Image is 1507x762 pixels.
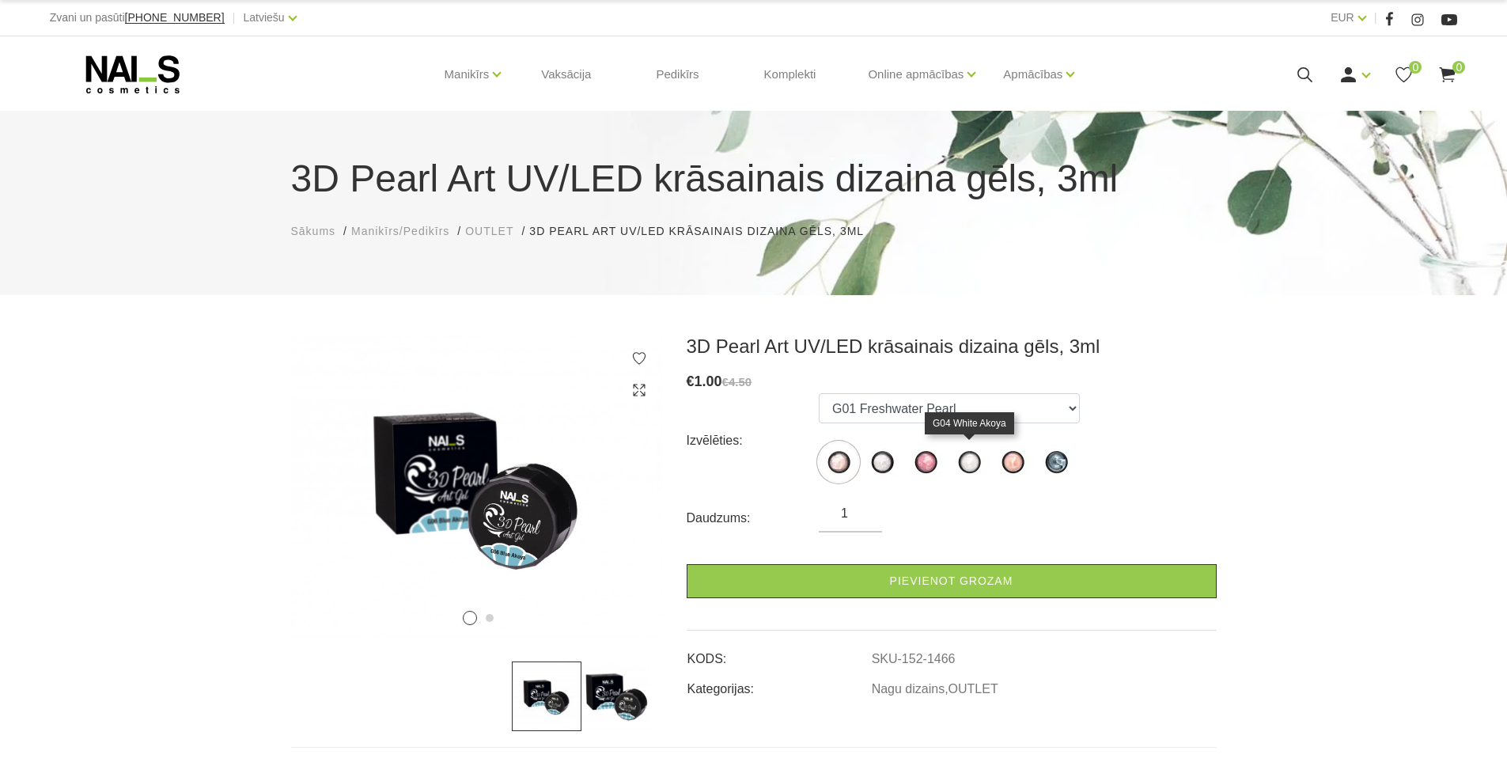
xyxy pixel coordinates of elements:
span: | [233,8,236,28]
div: Zvani un pasūti [50,8,225,28]
img: ... [581,662,651,731]
a: 0 [1437,65,1457,85]
span: 1.00 [695,373,722,389]
img: ... [949,442,989,482]
a: Latviešu [244,8,285,27]
a: 0 [1394,65,1414,85]
td: Kategorijas: [687,669,871,699]
span: Manikīrs/Pedikīrs [351,225,449,237]
img: ... [512,662,581,731]
a: Pedikīrs [643,36,711,112]
div: Daudzums: [687,506,820,531]
a: Online apmācības [868,43,964,106]
a: Vaksācija [528,36,604,112]
span: OUTLET [465,225,513,237]
a: Pievienot grozam [687,564,1217,598]
a: OUTLET [949,682,998,696]
a: Apmācības [1003,43,1062,106]
a: [PHONE_NUMBER] [125,12,225,24]
img: ... [819,442,858,482]
a: EUR [1331,8,1354,27]
img: ... [906,442,945,482]
a: Nagu dizains [872,682,945,696]
span: € [687,373,695,389]
h3: 3D Pearl Art UV/LED krāsainais dizaina gēls, 3ml [687,335,1217,358]
a: Manikīrs/Pedikīrs [351,223,449,240]
span: 0 [1409,61,1422,74]
a: OUTLET [465,223,513,240]
img: ... [1036,442,1076,482]
a: Manikīrs [445,43,490,106]
span: 0 [1452,61,1465,74]
li: 3D Pearl Art UV/LED krāsainais dizaina gēls, 3ml [529,223,880,240]
span: | [1374,8,1377,28]
a: SKU-152-1466 [872,652,956,666]
button: 1 of 2 [463,611,477,625]
td: KODS: [687,639,871,669]
img: ... [862,442,902,482]
img: ... [993,442,1032,482]
td: , [871,669,1217,699]
div: Izvēlēties: [687,428,820,453]
a: Komplekti [752,36,829,112]
span: [PHONE_NUMBER] [125,11,225,24]
a: Sākums [291,223,336,240]
span: Sākums [291,225,336,237]
s: €4.50 [722,375,752,389]
button: 2 of 2 [486,614,494,622]
img: ... [291,335,663,638]
h1: 3D Pearl Art UV/LED krāsainais dizaina gēls, 3ml [291,150,1217,207]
